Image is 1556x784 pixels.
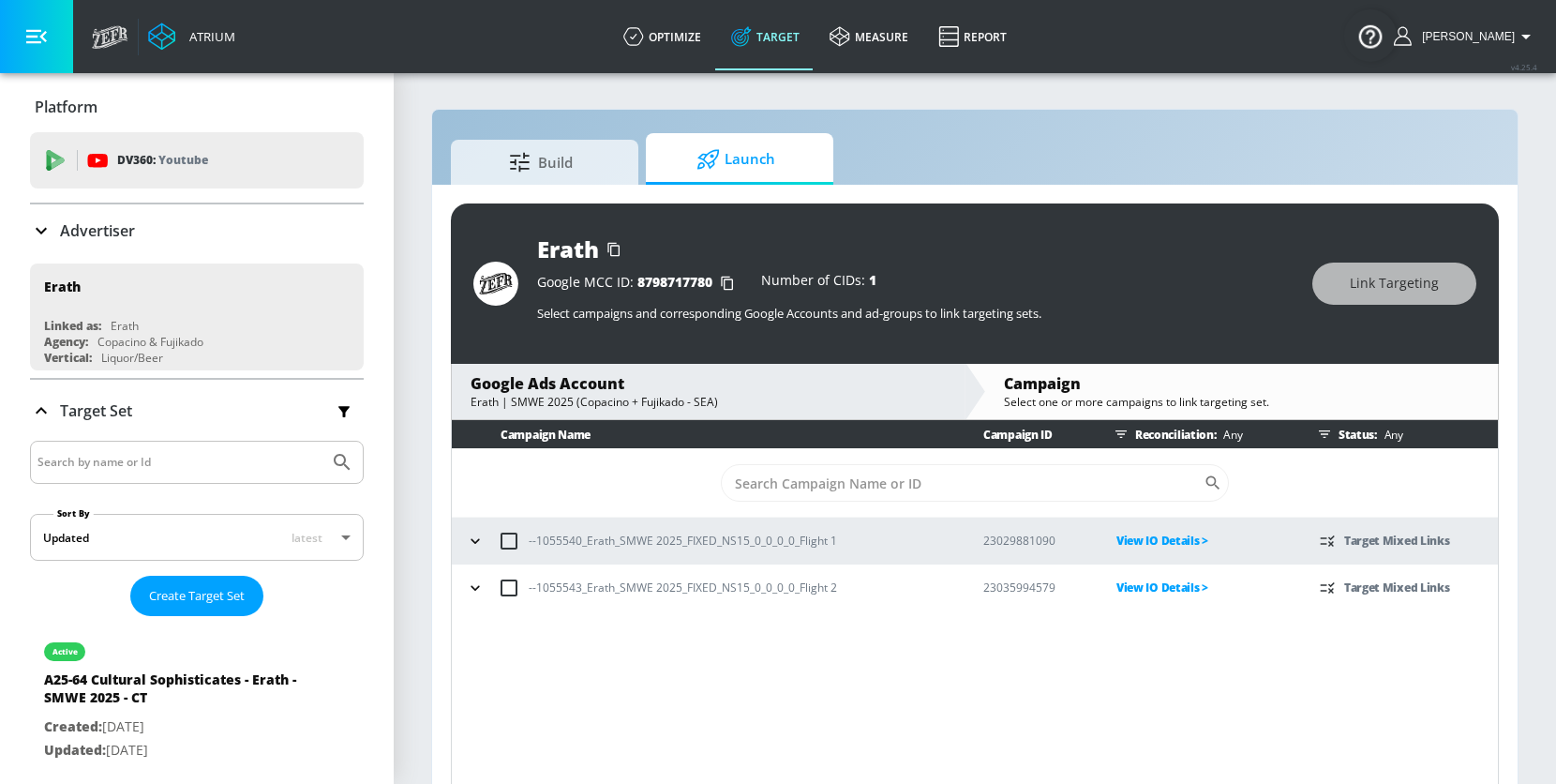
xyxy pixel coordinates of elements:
[1414,30,1515,43] span: login as: sarah.ly@zefr.com
[60,400,132,421] p: Target Set
[292,530,322,546] span: latest
[44,741,106,759] span: Updated:
[1216,425,1242,445] p: Any
[923,3,1022,70] a: Report
[111,318,139,334] div: Erath
[53,507,94,520] label: Sort By
[43,530,89,546] div: Updated
[983,531,1086,550] p: 23029881090
[30,264,364,370] div: ErathLinked as:ErathAgency:Copacino & FujikadoVertical:Liquor/Beer
[761,274,876,293] div: Number of CIDs:
[1004,394,1479,410] div: Select one or more campaigns to link targeting set.
[44,716,307,739] p: [DATE]
[1511,62,1537,72] span: v 4.25.4
[149,585,245,607] span: Create Target Set
[452,364,965,419] div: Google Ads AccountErath | SMWE 2025 (Copacino + Fujikado - SEA)
[1004,373,1479,394] div: Campaign
[1310,420,1498,448] div: Status:
[537,234,599,264] div: Erath
[130,576,263,616] button: Create Target Set
[44,350,92,366] div: Vertical:
[44,278,81,295] div: Erath
[52,647,78,656] div: active
[30,204,364,257] div: Advertiser
[30,624,364,776] div: activeA25-64 Cultural Sophisticates - Erath - SMWE 2025 - CTCreated:[DATE]Updated:[DATE]
[44,671,307,716] div: A25-64 Cultural Sophisticates - Erath - SMWE 2025 - CT
[182,28,235,45] div: Atrium
[452,420,953,449] th: Campaign Name
[30,380,364,442] div: Target Set
[537,274,742,293] div: Google MCC ID:
[44,739,307,762] p: [DATE]
[1107,420,1290,448] div: Reconciliation:
[1394,25,1537,48] button: [PERSON_NAME]
[471,373,946,394] div: Google Ads Account
[721,464,1229,502] div: Search CID Name or Number
[665,137,807,182] span: Launch
[101,350,163,366] div: Liquor/Beer
[37,450,322,475] input: Search by name or Id
[1344,530,1450,551] p: Target Mixed Links
[30,81,364,133] div: Platform
[1116,530,1290,551] p: View IO Details >
[44,334,88,350] div: Agency:
[117,150,208,171] p: DV360:
[983,578,1086,597] p: 23035994579
[869,271,876,289] span: 1
[97,334,203,350] div: Copacino & Fujikado
[721,464,1204,502] input: Search Campaign Name or ID
[1377,425,1403,445] p: Any
[44,318,101,334] div: Linked as:
[815,3,923,70] a: measure
[158,150,208,170] p: Youtube
[60,220,135,241] p: Advertiser
[1116,577,1290,598] p: View IO Details >
[716,3,815,70] a: Target
[471,394,946,410] div: Erath | SMWE 2025 (Copacino + Fujikado - SEA)
[608,3,716,70] a: optimize
[537,305,1294,322] p: Select campaigns and corresponding Google Accounts and ad-groups to link targeting sets.
[529,531,837,550] p: --1055540_Erath_SMWE 2025_FIXED_NS15_0_0_0_0_Flight 1
[148,23,235,51] a: Atrium
[1344,577,1450,598] p: Target Mixed Links
[953,420,1086,449] th: Campaign ID
[1344,9,1397,62] button: Open Resource Center
[35,97,97,117] p: Platform
[470,140,612,185] span: Build
[529,578,837,597] p: --1055543_Erath_SMWE 2025_FIXED_NS15_0_0_0_0_Flight 2
[30,132,364,188] div: DV360: Youtube
[637,273,712,291] span: 8798717780
[44,717,102,735] span: Created:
